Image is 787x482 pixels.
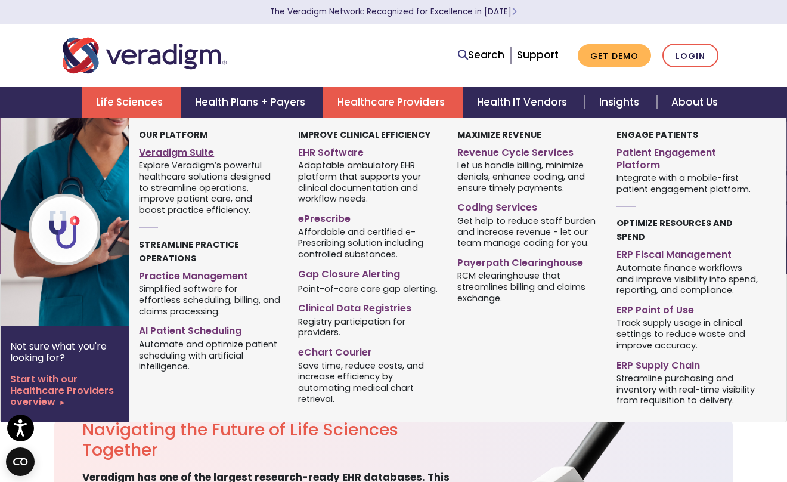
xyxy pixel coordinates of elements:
[139,239,239,264] strong: Streamline Practice Operations
[657,87,732,118] a: About Us
[517,48,559,62] a: Support
[139,159,280,216] span: Explore Veradigm’s powerful healthcare solutions designed to streamline operations, improve patie...
[558,396,773,468] iframe: Drift Chat Widget
[270,6,517,17] a: The Veradigm Network: Recognized for Excellence in [DATE]Learn More
[298,298,439,315] a: Clinical Data Registries
[616,142,758,172] a: Patient Engagement Platform
[457,197,599,214] a: Coding Services
[457,129,541,141] strong: Maximize Revenue
[181,87,323,118] a: Health Plans + Payers
[457,142,599,159] a: Revenue Cycle Services
[616,171,758,194] span: Integrate with a mobile-first patient engagement platform.
[298,225,439,260] span: Affordable and certified e-Prescribing solution including controlled substances.
[662,44,718,68] a: Login
[10,341,119,363] p: Not sure what you're looking for?
[298,315,439,338] span: Registry participation for providers.
[63,36,227,75] img: Veradigm logo
[298,142,439,159] a: EHR Software
[298,342,439,359] a: eChart Courier
[616,217,733,243] strong: Optimize Resources and Spend
[10,373,119,408] a: Start with our Healthcare Providers overview
[1,118,193,326] img: Healthcare Provider
[457,214,599,249] span: Get help to reduce staff burden and increase revenue - let our team manage coding for you.
[139,338,280,372] span: Automate and optimize patient scheduling with artificial intelligence.
[457,270,599,304] span: RCM clearinghouse that streamlines billing and claims exchange.
[82,420,450,460] h2: Navigating the Future of Life Sciences Together
[457,252,599,270] a: Payerpath Clearinghouse
[6,447,35,476] button: Open CMP widget
[298,264,439,281] a: Gap Closure Alerting
[298,282,438,294] span: Point-of-care care gap alerting.
[616,317,758,351] span: Track supply usage in clinical settings to reduce waste and improve accuracy.
[616,372,758,406] span: Streamline purchasing and inventory with real-time visibility from requisition to delivery.
[139,320,280,338] a: AI Patient Scheduling
[298,208,439,225] a: ePrescribe
[578,44,651,67] a: Get Demo
[616,129,698,141] strong: Engage Patients
[616,355,758,372] a: ERP Supply Chain
[139,142,280,159] a: Veradigm Suite
[457,159,599,194] span: Let us handle billing, minimize denials, enhance coding, and ensure timely payments.
[616,299,758,317] a: ERP Point of Use
[512,6,517,17] span: Learn More
[323,87,463,118] a: Healthcare Providers
[139,283,280,317] span: Simplified software for effortless scheduling, billing, and claims processing.
[82,87,181,118] a: Life Sciences
[298,159,439,205] span: Adaptable ambulatory EHR platform that supports your clinical documentation and workflow needs.
[458,47,504,63] a: Search
[139,265,280,283] a: Practice Management
[616,261,758,296] span: Automate finance workflows and improve visibility into spend, reporting, and compliance.
[463,87,585,118] a: Health IT Vendors
[585,87,657,118] a: Insights
[298,359,439,404] span: Save time, reduce costs, and increase efficiency by automating medical chart retrieval.
[298,129,430,141] strong: Improve Clinical Efficiency
[616,244,758,261] a: ERP Fiscal Management
[139,129,207,141] strong: Our Platform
